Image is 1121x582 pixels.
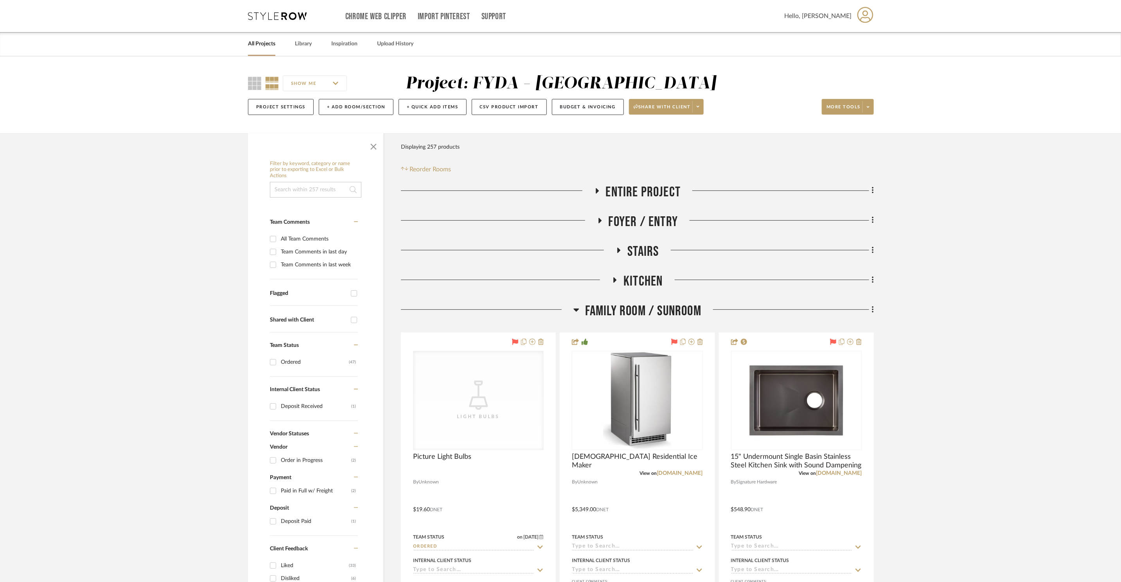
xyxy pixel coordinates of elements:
[731,557,789,564] div: Internal Client Status
[572,557,630,564] div: Internal Client Status
[248,99,314,115] button: Project Settings
[572,543,693,551] input: Type to Search…
[572,453,702,470] span: [DEMOGRAPHIC_DATA] Residential Ice Maker
[627,243,659,260] span: Stairs
[281,454,351,467] div: Order in Progress
[731,533,762,541] div: Team Status
[281,485,351,497] div: Paid in Full w/ Freight
[295,39,312,49] a: Library
[577,478,598,486] span: Unknown
[640,471,657,476] span: View on
[552,99,624,115] button: Budget & Invoicing
[270,317,347,323] div: Shared with Client
[399,99,467,115] button: + Quick Add Items
[784,11,852,21] span: Hello, [PERSON_NAME]
[351,515,356,528] div: (1)
[731,543,852,551] input: Type to Search…
[281,356,349,368] div: Ordered
[377,39,413,49] a: Upload History
[623,273,663,290] span: Kitchen
[331,39,357,49] a: Inspiration
[351,400,356,413] div: (1)
[345,13,406,20] a: Chrome Web Clipper
[413,533,444,541] div: Team Status
[281,515,351,528] div: Deposit Paid
[270,546,308,551] span: Client Feedback
[634,104,691,116] span: Share with client
[270,505,289,511] span: Deposit
[472,99,547,115] button: CSV Product Import
[270,343,299,348] span: Team Status
[406,75,717,92] div: Project: FYDA - [GEOGRAPHIC_DATA]
[731,478,737,486] span: By
[816,471,862,476] a: [DOMAIN_NAME]
[585,303,701,320] span: Family Room / Sunroom
[413,567,534,574] input: Type to Search…
[572,567,693,574] input: Type to Search…
[351,454,356,467] div: (2)
[609,214,678,230] span: Foyer / Entry
[270,182,361,198] input: Search within 257 results
[248,39,275,49] a: All Projects
[439,413,517,420] div: Light Bulbs
[349,356,356,368] div: (47)
[281,259,356,271] div: Team Comments in last week
[413,453,471,461] span: Picture Light Bulbs
[523,534,539,540] span: [DATE]
[572,533,603,541] div: Team Status
[657,471,703,476] a: [DOMAIN_NAME]
[281,233,356,245] div: All Team Comments
[349,559,356,572] div: (33)
[418,13,470,20] a: Import Pinterest
[481,13,506,20] a: Support
[572,478,577,486] span: By
[731,567,852,574] input: Type to Search…
[281,559,349,572] div: Liked
[281,246,356,258] div: Team Comments in last day
[799,471,816,476] span: View on
[737,478,777,486] span: Signature Hardware
[366,137,381,153] button: Close
[747,352,845,449] img: 15" Undermount Single Basin Stainless Steel Kitchen Sink with Sound Dampening
[401,165,451,174] button: Reorder Rooms
[517,535,523,539] span: on
[413,478,419,486] span: By
[822,99,874,115] button: More tools
[270,475,291,480] span: Payment
[319,99,393,115] button: + Add Room/Section
[270,431,309,436] span: Vendor Statuses
[270,161,361,179] h6: Filter by keyword, category or name prior to exporting to Excel or Bulk Actions
[270,387,320,392] span: Internal Client Status
[401,139,460,155] div: Displaying 257 products
[588,352,686,449] img: Scotsman Residential Ice Maker
[413,543,534,551] input: Type to Search…
[281,400,351,413] div: Deposit Received
[413,557,471,564] div: Internal Client Status
[351,485,356,497] div: (2)
[270,219,310,225] span: Team Comments
[410,165,451,174] span: Reorder Rooms
[606,184,681,201] span: Entire Project
[629,99,704,115] button: Share with client
[270,444,287,450] span: Vendor
[731,453,862,470] span: 15" Undermount Single Basin Stainless Steel Kitchen Sink with Sound Dampening
[270,290,347,297] div: Flagged
[419,478,439,486] span: Unknown
[826,104,861,116] span: More tools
